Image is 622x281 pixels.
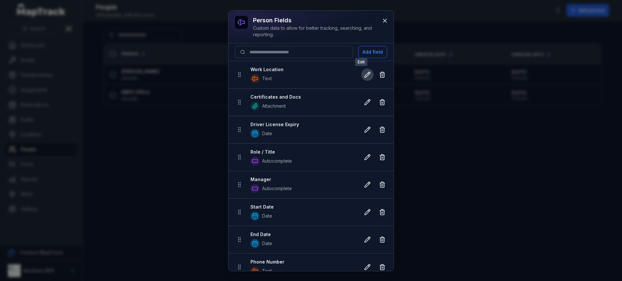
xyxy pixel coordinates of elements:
strong: Certificates and Docs [250,94,355,100]
strong: Manager [250,176,355,183]
strong: Start Date [250,204,355,210]
h3: person fields [253,16,377,25]
strong: Role / Title [250,149,355,155]
span: Autocomplete [262,158,292,164]
button: Add field [358,46,387,58]
span: Text [262,268,272,274]
span: Date [262,130,272,137]
strong: End Date [250,231,355,238]
span: Attachment [262,103,286,109]
span: Autocomplete [262,185,292,192]
span: Date [262,213,272,219]
span: Edit [355,58,367,66]
span: Text [262,75,272,82]
strong: Phone Number [250,259,355,265]
span: Date [262,240,272,247]
strong: Work Location [250,66,355,73]
div: Custom data to allow for better tracking, searching, and reporting. [253,25,377,38]
strong: Driver License Expiry [250,121,355,128]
